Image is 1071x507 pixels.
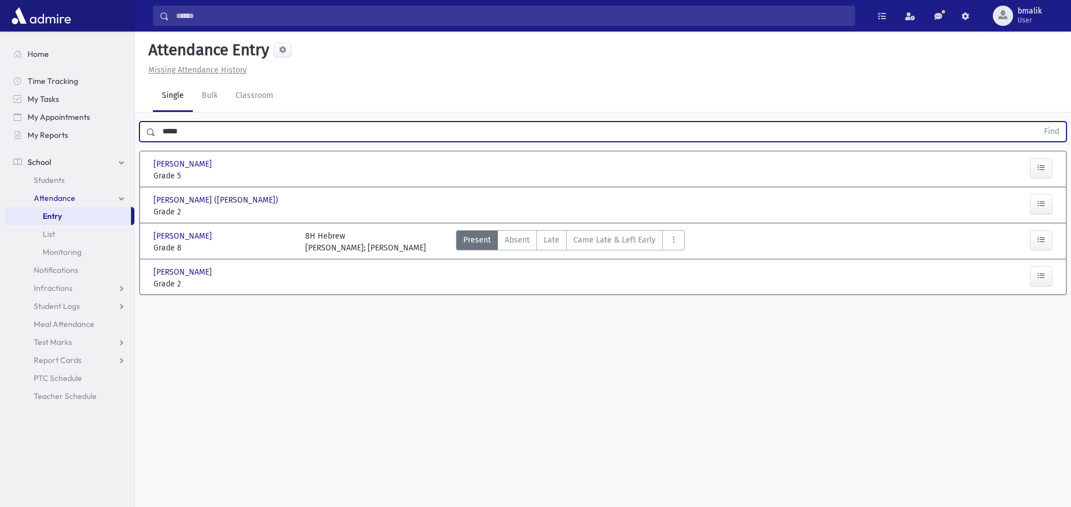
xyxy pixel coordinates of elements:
span: Absent [505,234,530,246]
span: Entry [43,211,62,221]
div: 8H Hebrew [PERSON_NAME]; [PERSON_NAME] [305,230,426,254]
a: Students [4,171,134,189]
span: Late [544,234,559,246]
span: User [1018,16,1042,25]
span: List [43,229,55,239]
span: Time Tracking [28,76,78,86]
a: Teacher Schedule [4,387,134,405]
span: [PERSON_NAME] ([PERSON_NAME]) [153,194,281,206]
span: Grade 2 [153,278,294,290]
a: Notifications [4,261,134,279]
button: Find [1037,122,1066,141]
a: Missing Attendance History [144,65,247,75]
span: Test Marks [34,337,72,347]
a: Classroom [227,80,282,112]
span: Report Cards [34,355,82,365]
span: Meal Attendance [34,319,94,329]
span: Grade 2 [153,206,294,218]
a: School [4,153,134,171]
a: Single [153,80,193,112]
a: Report Cards [4,351,134,369]
span: My Reports [28,130,68,140]
a: Bulk [193,80,227,112]
a: Time Tracking [4,72,134,90]
span: Grade 8 [153,242,294,254]
a: Home [4,45,134,63]
span: Monitoring [43,247,82,257]
u: Missing Attendance History [148,65,247,75]
a: Attendance [4,189,134,207]
span: Attendance [34,193,75,203]
input: Search [169,6,855,26]
a: Meal Attendance [4,315,134,333]
span: My Appointments [28,112,90,122]
a: Entry [4,207,131,225]
span: Grade 5 [153,170,294,182]
span: Notifications [34,265,78,275]
span: [PERSON_NAME] [153,158,214,170]
a: Test Marks [4,333,134,351]
img: AdmirePro [9,5,74,27]
span: Students [34,175,65,185]
h5: Attendance Entry [144,41,269,60]
span: Teacher Schedule [34,391,97,401]
span: Present [463,234,491,246]
span: [PERSON_NAME] [153,266,214,278]
a: Monitoring [4,243,134,261]
span: [PERSON_NAME] [153,230,214,242]
a: Student Logs [4,297,134,315]
span: PTC Schedule [34,373,82,383]
a: PTC Schedule [4,369,134,387]
span: My Tasks [28,94,59,104]
span: Came Late & Left Early [573,234,656,246]
span: bmalik [1018,7,1042,16]
a: List [4,225,134,243]
span: Home [28,49,49,59]
span: School [28,157,51,167]
a: Infractions [4,279,134,297]
span: Student Logs [34,301,80,311]
a: My Tasks [4,90,134,108]
a: My Appointments [4,108,134,126]
span: Infractions [34,283,73,293]
div: AttTypes [456,230,685,254]
a: My Reports [4,126,134,144]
